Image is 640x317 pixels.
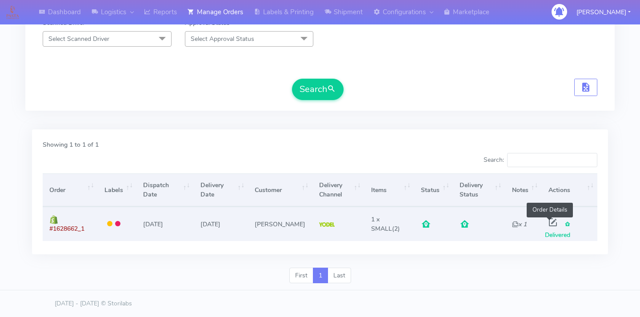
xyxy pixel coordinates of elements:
th: Customer: activate to sort column ascending [248,173,312,207]
span: Select Approval Status [191,35,254,43]
span: (2) [371,215,400,233]
td: [DATE] [194,207,248,241]
a: 1 [313,268,328,284]
i: x 1 [512,220,527,229]
label: Search: [484,153,597,167]
th: Delivery Date: activate to sort column ascending [194,173,248,207]
span: #1628662_1 [49,225,84,233]
td: [PERSON_NAME] [248,207,312,241]
th: Status: activate to sort column ascending [414,173,453,207]
button: Search [292,79,344,100]
span: 1 x SMALL [371,215,392,233]
img: shopify.png [49,215,58,224]
img: Yodel [319,222,335,227]
button: [PERSON_NAME] [570,3,637,21]
th: Labels: activate to sort column ascending [98,173,136,207]
th: Items: activate to sort column ascending [364,173,414,207]
input: Search: [507,153,597,167]
td: [DATE] [136,207,193,241]
th: Notes: activate to sort column ascending [505,173,541,207]
span: Select Scanned Driver [48,35,109,43]
th: Actions: activate to sort column ascending [542,173,597,207]
th: Order: activate to sort column ascending [43,173,98,207]
label: Showing 1 to 1 of 1 [43,140,99,149]
th: Dispatch Date: activate to sort column ascending [136,173,193,207]
th: Delivery Channel: activate to sort column ascending [312,173,364,207]
th: Delivery Status: activate to sort column ascending [453,173,505,207]
span: Delivered [545,220,571,239]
